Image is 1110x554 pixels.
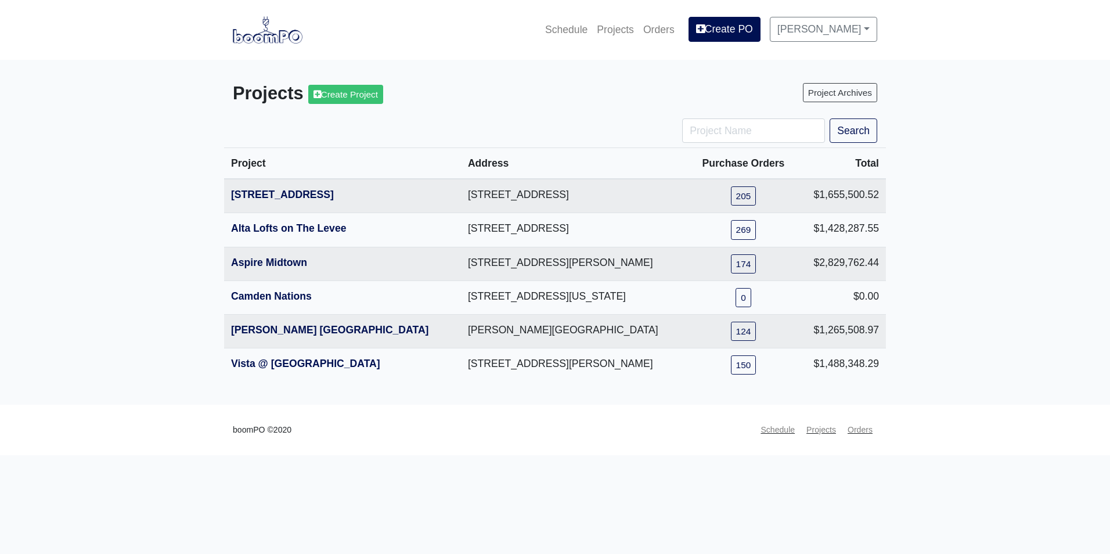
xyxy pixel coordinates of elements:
[233,16,302,43] img: boomPO
[461,148,690,179] th: Address
[461,348,690,382] td: [STREET_ADDRESS][PERSON_NAME]
[830,118,877,143] button: Search
[843,419,877,441] a: Orders
[231,324,428,336] a: [PERSON_NAME] [GEOGRAPHIC_DATA]
[731,355,756,375] a: 150
[224,148,461,179] th: Project
[540,17,592,42] a: Schedule
[797,213,886,247] td: $1,428,287.55
[797,348,886,382] td: $1,488,348.29
[231,290,312,302] a: Camden Nations
[756,419,799,441] a: Schedule
[797,247,886,280] td: $2,829,762.44
[803,83,877,102] a: Project Archives
[682,118,825,143] input: Project Name
[736,288,751,307] a: 0
[731,322,756,341] a: 124
[308,85,383,104] a: Create Project
[231,189,334,200] a: [STREET_ADDRESS]
[231,222,346,234] a: Alta Lofts on The Levee
[231,358,380,369] a: Vista @ [GEOGRAPHIC_DATA]
[231,257,307,268] a: Aspire Midtown
[461,314,690,348] td: [PERSON_NAME][GEOGRAPHIC_DATA]
[461,247,690,280] td: [STREET_ADDRESS][PERSON_NAME]
[639,17,679,42] a: Orders
[689,17,761,41] a: Create PO
[797,179,886,213] td: $1,655,500.52
[690,148,798,179] th: Purchase Orders
[797,280,886,314] td: $0.00
[461,280,690,314] td: [STREET_ADDRESS][US_STATE]
[802,419,841,441] a: Projects
[461,213,690,247] td: [STREET_ADDRESS]
[592,17,639,42] a: Projects
[731,186,756,206] a: 205
[770,17,877,41] a: [PERSON_NAME]
[731,220,756,239] a: 269
[797,148,886,179] th: Total
[461,179,690,213] td: [STREET_ADDRESS]
[233,83,546,105] h3: Projects
[233,423,291,437] small: boomPO ©2020
[731,254,756,274] a: 174
[797,314,886,348] td: $1,265,508.97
